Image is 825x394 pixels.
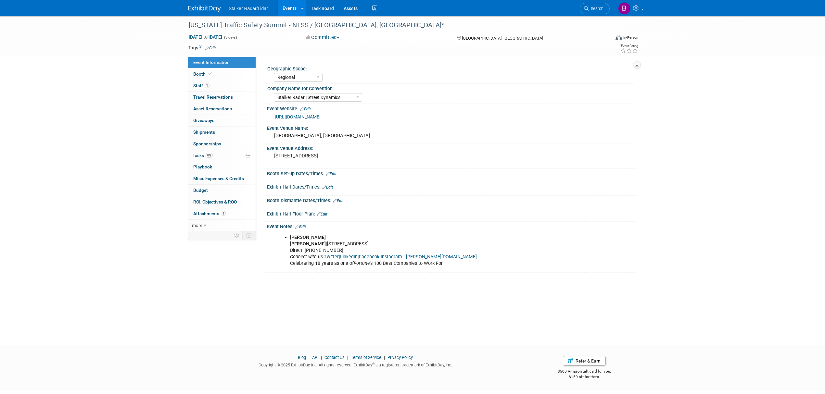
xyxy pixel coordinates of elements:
span: Search [589,6,603,11]
div: Booth Dismantle Dates/Times: [267,196,637,204]
span: Sponsorships [193,141,221,146]
a: Facebook [359,254,379,260]
div: Exhibit Hall Dates/Times: [267,182,637,191]
span: Shipments [193,129,215,135]
div: Event Rating [620,44,638,48]
span: Tasks [193,153,213,158]
div: $150 off for them. [532,374,637,380]
a: Attachments1 [188,208,256,219]
a: Instagram [381,254,402,260]
a: LinkedIn [340,254,358,260]
span: Stalker Radar/Lidar [229,6,268,11]
span: | [382,355,387,360]
td: Tags [188,44,216,51]
img: Brooke Journet [618,2,630,15]
a: Event Information [188,57,256,68]
a: Edit [205,46,216,50]
span: Travel Reservations [193,94,233,100]
span: 1 [221,211,226,216]
span: Giveaways [193,118,214,123]
div: Event Venue Address: [267,143,637,152]
div: Geographic Scope: [267,64,634,72]
div: Event Venue Name: [267,123,637,131]
a: Giveaways [188,115,256,126]
a: more [188,220,256,231]
span: Staff [193,83,209,88]
div: [GEOGRAPHIC_DATA], [GEOGRAPHIC_DATA] [272,131,632,141]
span: 0% [206,153,213,158]
div: Exhibit Hall Floor Plan: [267,209,637,217]
a: Edit [326,172,336,176]
div: Copyright © 2025 ExhibitDay, Inc. All rights reserved. ExhibitDay is a registered trademark of Ex... [188,361,522,368]
span: [DATE] [DATE] [188,34,222,40]
a: Misc. Expenses & Credits [188,173,256,184]
span: Event Information [193,60,230,65]
a: Tasks0% [188,150,256,161]
a: Staff1 [188,80,256,92]
span: | [307,355,311,360]
a: Blog [298,355,306,360]
a: Sponsorships [188,138,256,150]
li: [STREET_ADDRESS] Direct: [PHONE_NUMBER] : Celebrating 18 years as o​ne of ’s 100 Best Companies t... [290,234,561,267]
i: Fortune [354,261,370,266]
div: In-Person [623,35,638,40]
div: Booth Set-up Dates/Times: [267,169,637,177]
span: Misc. Expenses & Credits [193,176,244,181]
span: Booth [193,71,213,77]
a: ROI, Objectives & ROO [188,196,256,208]
b: | [326,241,327,247]
a: [URL][DOMAIN_NAME] [275,114,321,119]
sup: ® [372,362,374,366]
a: Twitter [324,254,339,260]
button: Committed [303,34,342,41]
b: | [358,254,359,260]
a: Search [580,3,610,14]
div: $500 Amazon gift card for you, [532,364,637,379]
img: Format-Inperson.png [616,35,622,40]
span: more [192,223,202,228]
a: Edit [317,212,327,216]
span: Attachments [193,211,226,216]
span: (3 days) [223,35,237,40]
span: Playbook [193,164,212,169]
a: Travel Reservations [188,92,256,103]
span: to [202,34,209,40]
span: Budget [193,188,208,193]
a: Budget [188,185,256,196]
b: | [403,254,405,260]
span: ROI, Objectives & ROO [193,199,237,204]
a: Privacy Policy [387,355,413,360]
i: Connect with us [290,254,323,260]
b: | [339,254,340,260]
i: Booth reservation complete [209,72,212,76]
div: [US_STATE] Traffic Safety Summit - NTSS / [GEOGRAPHIC_DATA], [GEOGRAPHIC_DATA]* [186,19,600,31]
div: Event Notes: [267,222,637,230]
span: Asset Reservations [193,106,232,111]
td: Toggle Event Tabs [243,231,256,240]
a: Refer & Earn [563,356,606,366]
a: Edit [322,185,333,190]
a: Edit [300,107,311,111]
span: | [319,355,324,360]
div: Event Format [571,34,638,43]
b: [PERSON_NAME] [290,241,326,247]
a: Asset Reservations [188,103,256,115]
td: Personalize Event Tab Strip [231,231,243,240]
a: Edit [295,225,306,229]
a: Shipments [188,127,256,138]
div: Event Website: [267,104,637,112]
b: [PERSON_NAME] [290,235,326,240]
b: | [379,254,381,260]
a: Contact Us [324,355,345,360]
a: Booth [188,68,256,80]
div: Company Name for Convention: [267,84,634,92]
a: Edit [333,199,344,203]
a: API [312,355,318,360]
a: [PERSON_NAME][DOMAIN_NAME] [406,254,477,260]
span: [GEOGRAPHIC_DATA], [GEOGRAPHIC_DATA] [462,36,543,41]
a: Terms of Service [351,355,381,360]
span: 1 [205,83,209,88]
pre: [STREET_ADDRESS] [274,153,414,159]
img: ExhibitDay [188,6,221,12]
span: | [346,355,350,360]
